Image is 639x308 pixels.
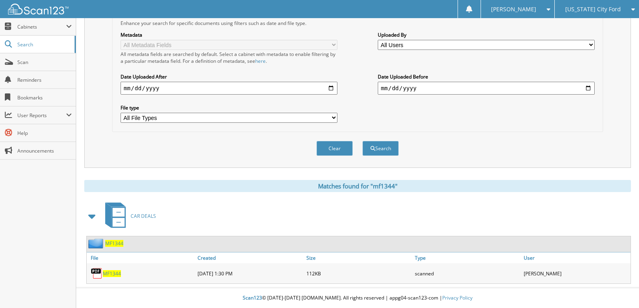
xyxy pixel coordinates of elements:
a: MF1344 [103,270,121,277]
a: Privacy Policy [442,294,472,301]
div: 112KB [304,265,413,281]
a: User [522,252,631,263]
div: Enhance your search for specific documents using filters such as date and file type. [117,20,599,27]
a: CAR DEALS [100,200,156,232]
img: folder2.png [88,238,105,248]
span: Reminders [17,76,72,83]
span: Cabinets [17,23,66,30]
a: here [255,58,266,64]
input: end [378,82,595,95]
label: Date Uploaded After [121,73,337,80]
span: Announcements [17,147,72,154]
span: User Reports [17,112,66,119]
div: © [DATE]-[DATE] [DOMAIN_NAME]. All rights reserved | appg04-scan123-com | [76,288,639,308]
span: Scan [17,59,72,66]
a: Type [413,252,522,263]
span: [US_STATE] City Ford [565,7,621,12]
input: start [121,82,337,95]
iframe: Chat Widget [599,269,639,308]
span: CAR DEALS [131,213,156,219]
a: Size [304,252,413,263]
img: scan123-logo-white.svg [8,4,69,14]
label: Date Uploaded Before [378,73,595,80]
a: MF1344 [105,240,123,247]
span: Bookmarks [17,94,72,101]
img: PDF.png [91,267,103,279]
label: Uploaded By [378,31,595,38]
span: [PERSON_NAME] [491,7,536,12]
div: [DATE] 1:30 PM [196,265,304,281]
a: File [87,252,196,263]
div: All metadata fields are searched by default. Select a cabinet with metadata to enable filtering b... [121,51,337,64]
label: Metadata [121,31,337,38]
label: File type [121,104,337,111]
div: scanned [413,265,522,281]
button: Search [362,141,399,156]
span: Scan123 [243,294,262,301]
span: Search [17,41,71,48]
div: [PERSON_NAME] [522,265,631,281]
span: Help [17,130,72,136]
button: Clear [316,141,353,156]
div: Matches found for "mf1344" [84,180,631,192]
a: Created [196,252,304,263]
